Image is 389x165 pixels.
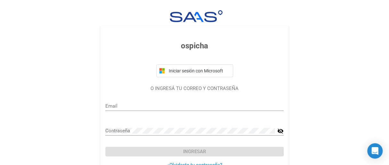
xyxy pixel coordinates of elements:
span: Ingresar [183,149,206,154]
button: Ingresar [105,147,284,156]
p: O INGRESÁ TU CORREO Y CONTRASEÑA [105,85,284,92]
button: Iniciar sesión con Microsoft [156,64,233,77]
mat-icon: visibility_off [277,127,284,135]
span: Iniciar sesión con Microsoft [167,68,230,73]
div: Open Intercom Messenger [367,143,383,159]
h3: ospicha [105,40,284,52]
